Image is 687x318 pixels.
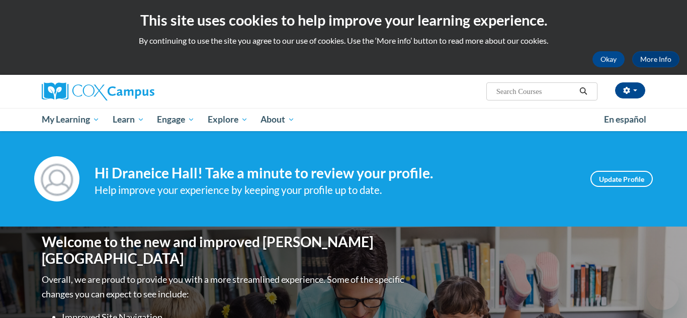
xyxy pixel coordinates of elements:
img: Profile Image [34,156,79,201]
span: My Learning [42,114,100,126]
span: En español [604,114,646,125]
iframe: Button to launch messaging window [647,278,679,310]
button: Account Settings [615,82,645,98]
a: Explore [201,108,254,131]
span: Explore [208,114,248,126]
span: Engage [157,114,195,126]
button: Search [576,85,591,97]
a: Learn [106,108,151,131]
a: About [254,108,302,131]
a: Cox Campus [42,82,233,100]
a: Engage [150,108,201,131]
p: By continuing to use the site you agree to our use of cookies. Use the ‘More info’ button to read... [8,35,679,46]
span: About [261,114,295,126]
a: Update Profile [590,171,653,187]
p: Overall, we are proud to provide you with a more streamlined experience. Some of the specific cha... [42,272,406,301]
img: Cox Campus [42,82,154,100]
a: More Info [632,51,679,67]
h1: Welcome to the new and improved [PERSON_NAME][GEOGRAPHIC_DATA] [42,234,406,267]
h2: This site uses cookies to help improve your learning experience. [8,10,679,30]
span: Learn [113,114,144,126]
div: Help improve your experience by keeping your profile up to date. [95,182,575,198]
input: Search Courses [495,85,576,97]
h4: Hi Draneice Hall! Take a minute to review your profile. [95,165,575,182]
a: En español [597,109,653,130]
div: Main menu [27,108,660,131]
a: My Learning [35,108,106,131]
button: Okay [592,51,625,67]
